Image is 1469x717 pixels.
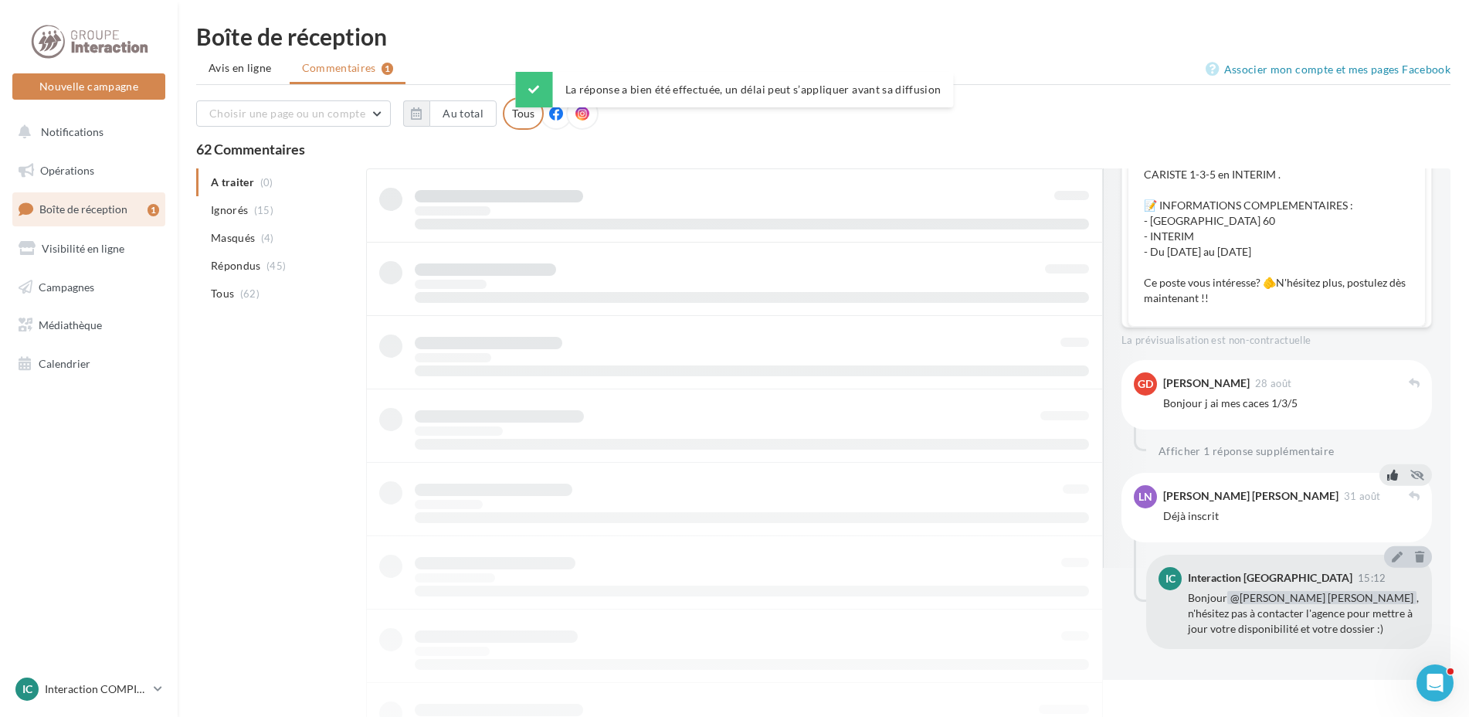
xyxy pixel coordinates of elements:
span: @[PERSON_NAME] [PERSON_NAME] [1227,591,1416,604]
div: 62 Commentaires [196,142,1450,156]
span: LN [1138,489,1152,505]
span: GD [1138,376,1153,392]
span: Ignorés [211,202,248,218]
div: Interaction [GEOGRAPHIC_DATA] [1188,573,1352,583]
span: Campagnes [39,280,94,293]
span: IC [22,681,32,697]
button: Au total [403,100,497,127]
span: Avis en ligne [209,60,272,76]
a: Associer mon compte et mes pages Facebook [1206,60,1450,79]
p: 📣INTERACTION COMPIEGNE📣recherche pour son client basé sur Longueil [PERSON_NAME] un 🧑‍🔧 CARISTE 1... [1144,136,1410,306]
span: Choisir une page ou un compte [209,107,365,120]
span: IC [1165,571,1176,586]
span: Visibilité en ligne [42,242,124,255]
span: 28 août [1255,379,1291,389]
span: (4) [261,232,274,244]
span: Opérations [40,164,94,177]
div: Déjà inscrit [1163,508,1420,524]
div: Tous [503,97,544,130]
span: Boîte de réception [39,202,127,216]
span: (15) [254,204,273,216]
div: La réponse a bien été effectuée, un délai peut s’appliquer avant sa diffusion [516,72,954,107]
a: Boîte de réception1 [9,192,168,226]
div: La prévisualisation est non-contractuelle [1121,328,1432,348]
p: Interaction COMPIÈGNE [45,681,148,697]
button: Nouvelle campagne [12,73,165,100]
span: 15:12 [1358,573,1386,583]
button: Au total [429,100,497,127]
span: Répondus [211,258,261,274]
iframe: Intercom live chat [1416,664,1454,702]
button: Notifications [9,116,162,148]
span: Masqués [211,230,255,246]
span: Tous [211,286,234,301]
div: Boîte de réception [196,25,1450,48]
button: Choisir une page ou un compte [196,100,391,127]
span: Calendrier [39,357,90,370]
span: Notifications [41,125,103,138]
button: Afficher 1 réponse supplémentaire [1152,442,1341,460]
div: Bonjour j ai mes caces 1/3/5 [1163,396,1420,411]
div: [PERSON_NAME] [1163,378,1250,389]
div: [PERSON_NAME] [PERSON_NAME] [1163,491,1338,501]
a: Campagnes [9,271,168,304]
a: Médiathèque [9,309,168,342]
span: 31 août [1344,491,1380,501]
span: Bonjour , n'hésitez pas à contacter l'agence pour mettre à jour votre disponibilité et votre doss... [1188,591,1419,635]
span: (45) [266,260,286,272]
span: Médiathèque [39,318,102,331]
div: 1 [148,204,159,216]
a: Visibilité en ligne [9,233,168,265]
a: Calendrier [9,348,168,380]
a: IC Interaction COMPIÈGNE [12,675,165,704]
a: Opérations [9,155,168,187]
span: (62) [240,287,260,300]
